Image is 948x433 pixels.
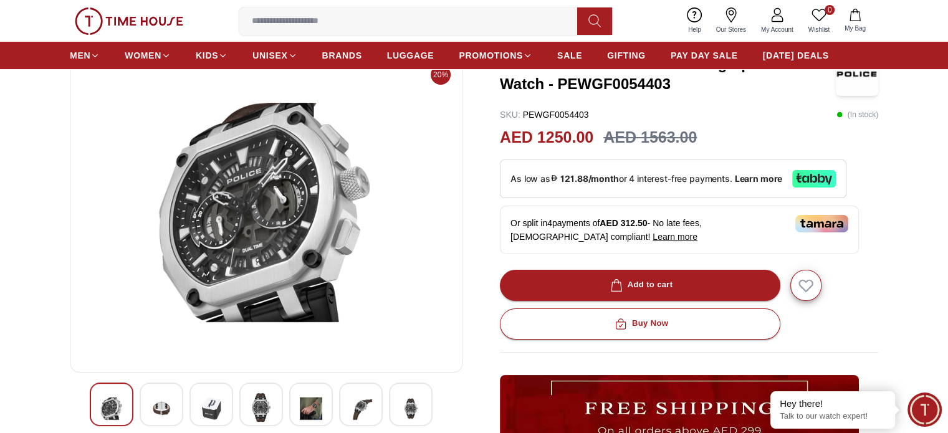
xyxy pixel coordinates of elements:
span: AED 312.50 [600,218,647,228]
a: UNISEX [252,44,297,67]
button: Buy Now [500,308,780,340]
a: WOMEN [125,44,171,67]
a: GIFTING [607,44,646,67]
div: Or split in 4 payments of - No late fees, [DEMOGRAPHIC_DATA] compliant! [500,206,859,254]
span: SKU : [500,110,520,120]
span: My Account [756,25,798,34]
span: MEN [70,49,90,62]
span: BRANDS [322,49,362,62]
img: POLICE SHEILD Men's Chronograph Black Dial Watch - PEWGF0054403 [300,393,322,424]
span: WOMEN [125,49,161,62]
span: My Bag [840,24,871,33]
a: BRANDS [322,44,362,67]
img: POLICE SHEILD Men's Chronograph Black Dial Watch - PEWGF0054403 [80,63,452,362]
a: PROMOTIONS [459,44,532,67]
img: POLICE SHEILD Men's Chronograph Black Dial Watch - PEWGF0054403 [836,52,878,96]
span: PROMOTIONS [459,49,523,62]
span: PAY DAY SALE [671,49,738,62]
a: PAY DAY SALE [671,44,738,67]
span: Help [683,25,706,34]
img: POLICE SHEILD Men's Chronograph Black Dial Watch - PEWGF0054403 [200,393,223,424]
img: POLICE SHEILD Men's Chronograph Black Dial Watch - PEWGF0054403 [400,393,422,424]
span: KIDS [196,49,218,62]
div: Buy Now [612,316,668,331]
a: Help [681,5,709,37]
a: [DATE] DEALS [763,44,829,67]
span: 0 [825,5,835,15]
p: ( In stock ) [836,108,878,121]
h3: AED 1563.00 [603,126,697,150]
a: 0Wishlist [801,5,837,37]
img: POLICE SHEILD Men's Chronograph Black Dial Watch - PEWGF0054403 [150,393,173,424]
span: Learn more [653,232,697,242]
img: POLICE SHEILD Men's Chronograph Black Dial Watch - PEWGF0054403 [100,393,123,424]
img: Tamara [795,215,848,232]
span: LUGGAGE [387,49,434,62]
a: MEN [70,44,100,67]
button: Add to cart [500,270,780,301]
div: Chat Widget [907,393,942,427]
a: LUGGAGE [387,44,434,67]
span: GIFTING [607,49,646,62]
a: Our Stores [709,5,754,37]
span: Wishlist [803,25,835,34]
div: Add to cart [608,278,673,292]
div: Hey there! [780,397,886,410]
p: PEWGF0054403 [500,108,588,121]
h2: AED 1250.00 [500,126,593,150]
span: 20% [431,65,451,85]
span: UNISEX [252,49,287,62]
img: ... [75,7,183,35]
h3: POLICE SHEILD Men's Chronograph Black Dial Watch - PEWGF0054403 [500,54,836,94]
button: My Bag [837,6,873,36]
a: SALE [557,44,582,67]
p: Talk to our watch expert! [780,411,886,422]
img: POLICE SHEILD Men's Chronograph Black Dial Watch - PEWGF0054403 [250,393,272,422]
span: Our Stores [711,25,751,34]
a: KIDS [196,44,227,67]
img: POLICE SHEILD Men's Chronograph Black Dial Watch - PEWGF0054403 [350,393,372,424]
span: [DATE] DEALS [763,49,829,62]
span: SALE [557,49,582,62]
